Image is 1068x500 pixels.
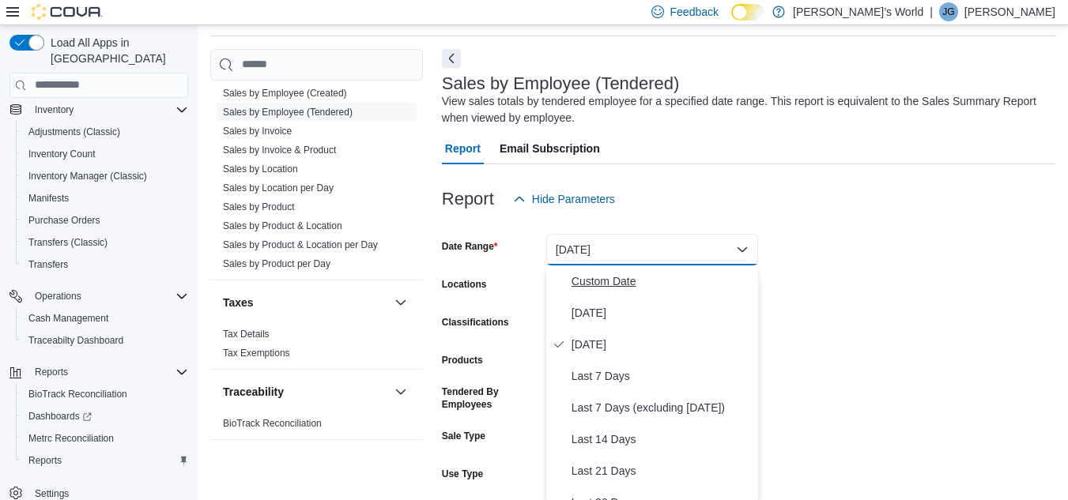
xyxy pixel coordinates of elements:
[22,233,114,252] a: Transfers (Classic)
[22,145,102,164] a: Inventory Count
[22,429,188,448] span: Metrc Reconciliation
[16,209,194,231] button: Purchase Orders
[22,211,188,230] span: Purchase Orders
[22,429,120,448] a: Metrc Reconciliation
[500,133,600,164] span: Email Subscription
[223,201,295,213] span: Sales by Product
[223,126,292,137] a: Sales by Invoice
[223,88,347,99] a: Sales by Employee (Created)
[35,487,69,500] span: Settings
[223,164,298,175] a: Sales by Location
[223,417,322,430] span: BioTrack Reconciliation
[532,191,615,207] span: Hide Parameters
[28,126,120,138] span: Adjustments (Classic)
[16,187,194,209] button: Manifests
[22,255,74,274] a: Transfers
[572,303,752,322] span: [DATE]
[442,385,540,411] label: Tendered By Employees
[391,382,410,401] button: Traceability
[22,167,188,186] span: Inventory Manager (Classic)
[445,133,481,164] span: Report
[442,354,483,367] label: Products
[22,255,188,274] span: Transfers
[223,418,322,429] a: BioTrack Reconciliation
[28,312,108,325] span: Cash Management
[28,287,188,306] span: Operations
[442,430,485,442] label: Sale Type
[28,214,100,227] span: Purchase Orders
[22,385,188,404] span: BioTrack Reconciliation
[22,385,134,404] a: BioTrack Reconciliation
[3,361,194,383] button: Reports
[442,74,680,93] h3: Sales by Employee (Tendered)
[223,258,330,269] a: Sales by Product per Day
[35,366,68,378] span: Reports
[572,367,752,385] span: Last 7 Days
[16,383,194,405] button: BioTrack Reconciliation
[442,93,1047,126] div: View sales totals by tendered employee for a specified date range. This report is equivalent to t...
[223,295,254,310] h3: Taxes
[35,290,81,303] span: Operations
[223,220,342,231] a: Sales by Product & Location
[28,170,147,182] span: Inventory Manager (Classic)
[572,430,752,449] span: Last 14 Days
[22,451,68,470] a: Reports
[964,2,1055,21] p: [PERSON_NAME]
[22,122,126,141] a: Adjustments (Classic)
[442,278,487,291] label: Locations
[16,231,194,254] button: Transfers (Classic)
[210,414,423,439] div: Traceability
[223,125,292,137] span: Sales by Invoice
[442,240,498,253] label: Date Range
[16,307,194,329] button: Cash Management
[670,4,719,20] span: Feedback
[572,461,752,480] span: Last 21 Days
[223,107,353,118] a: Sales by Employee (Tendered)
[22,331,188,350] span: Traceabilty Dashboard
[3,285,194,307] button: Operations
[16,427,194,449] button: Metrc Reconciliation
[223,144,336,156] span: Sales by Invoice & Product
[442,49,461,68] button: Next
[210,8,423,280] div: Sales
[16,405,194,427] a: Dashboards
[731,4,764,21] input: Dark Mode
[22,189,188,208] span: Manifests
[546,234,758,265] button: [DATE]
[930,2,933,21] p: |
[22,309,115,328] a: Cash Management
[223,106,353,118] span: Sales by Employee (Tendered)
[28,454,62,467] span: Reports
[28,287,88,306] button: Operations
[223,347,290,359] span: Tax Exemptions
[223,182,334,194] a: Sales by Location per Day
[28,258,68,271] span: Transfers
[16,165,194,187] button: Inventory Manager (Classic)
[223,328,270,340] span: Tax Details
[28,334,123,347] span: Traceabilty Dashboard
[3,99,194,121] button: Inventory
[223,384,388,400] button: Traceability
[223,201,295,212] a: Sales by Product
[28,363,188,382] span: Reports
[223,239,378,250] a: Sales by Product & Location per Day
[22,451,188,470] span: Reports
[22,122,188,141] span: Adjustments (Classic)
[391,293,410,312] button: Taxes
[16,143,194,165] button: Inventory Count
[22,189,75,208] a: Manifests
[32,4,103,20] img: Cova
[22,167,153,186] a: Inventory Manager (Classic)
[223,384,284,400] h3: Traceability
[223,87,347,100] span: Sales by Employee (Created)
[572,272,752,291] span: Custom Date
[28,100,80,119] button: Inventory
[16,449,194,472] button: Reports
[223,163,298,175] span: Sales by Location
[223,348,290,359] a: Tax Exemptions
[572,398,752,417] span: Last 7 Days (excluding [DATE])
[35,103,74,116] span: Inventory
